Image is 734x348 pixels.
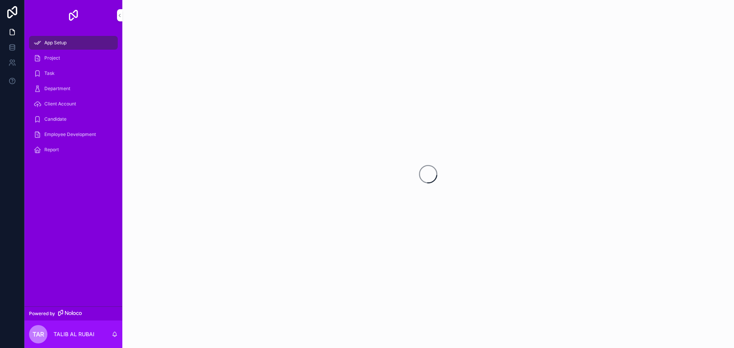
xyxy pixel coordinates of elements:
span: Project [44,55,60,61]
span: Client Account [44,101,76,107]
span: TAR [32,330,44,339]
a: Department [29,82,118,95]
p: TALIB AL RUBAI [54,330,94,338]
a: Client Account [29,97,118,111]
span: Powered by [29,311,55,317]
span: App Setup [44,40,67,46]
a: App Setup [29,36,118,50]
div: scrollable content [24,31,122,167]
span: Report [44,147,59,153]
a: Report [29,143,118,157]
span: Department [44,86,70,92]
img: App logo [67,9,80,21]
span: Employee Development [44,131,96,138]
a: Task [29,66,118,80]
span: Candidate [44,116,67,122]
a: Project [29,51,118,65]
span: Task [44,70,55,76]
a: Employee Development [29,128,118,141]
a: Powered by [24,306,122,320]
a: Candidate [29,112,118,126]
